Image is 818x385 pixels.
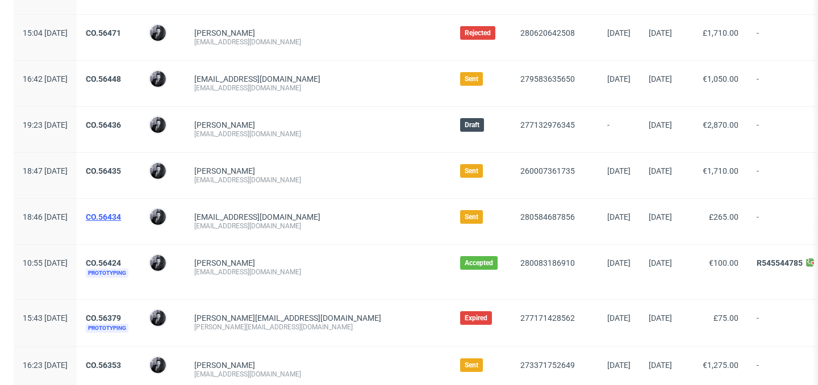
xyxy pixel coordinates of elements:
span: 16:23 [DATE] [23,361,68,370]
span: 15:43 [DATE] [23,313,68,323]
a: [PERSON_NAME] [194,258,255,267]
div: [EMAIL_ADDRESS][DOMAIN_NAME] [194,175,442,185]
span: [EMAIL_ADDRESS][DOMAIN_NAME] [194,74,320,83]
div: [EMAIL_ADDRESS][DOMAIN_NAME] [194,37,442,47]
span: 16:42 [DATE] [23,74,68,83]
span: Sent [465,166,478,175]
a: [PERSON_NAME] [194,28,255,37]
a: CO.56424 [86,258,121,267]
span: [DATE] [607,361,631,370]
a: CO.56353 [86,361,121,370]
span: [DATE] [607,74,631,83]
span: - [607,120,631,139]
a: [PERSON_NAME] [194,361,255,370]
img: Philippe Dubuy [150,117,166,133]
span: 15:04 [DATE] [23,28,68,37]
a: CO.56471 [86,28,121,37]
a: 273371752649 [520,361,575,370]
span: [DATE] [649,28,672,37]
span: 18:46 [DATE] [23,212,68,221]
span: [DATE] [607,28,631,37]
span: [DATE] [607,212,631,221]
img: Philippe Dubuy [150,255,166,271]
span: [DATE] [607,166,631,175]
span: Accepted [465,258,493,267]
span: €1,050.00 [703,74,738,83]
a: CO.56379 [86,313,121,323]
a: R545544785 [757,258,803,267]
span: [DATE] [607,258,631,267]
div: [EMAIL_ADDRESS][DOMAIN_NAME] [194,221,442,231]
span: Sent [465,212,478,221]
img: Philippe Dubuy [150,163,166,179]
a: 260007361735 [520,166,575,175]
span: Prototyping [86,324,128,333]
span: [DATE] [649,212,672,221]
a: 279583635650 [520,74,575,83]
span: 19:23 [DATE] [23,120,68,129]
span: €1,275.00 [703,361,738,370]
span: [DATE] [649,313,672,323]
span: [DATE] [607,313,631,323]
img: Philippe Dubuy [150,25,166,41]
a: 277171428562 [520,313,575,323]
a: CO.56434 [86,212,121,221]
span: [DATE] [649,361,672,370]
div: [EMAIL_ADDRESS][DOMAIN_NAME] [194,83,442,93]
span: £1,710.00 [703,28,738,37]
a: 280620642508 [520,28,575,37]
div: [PERSON_NAME][EMAIL_ADDRESS][DOMAIN_NAME] [194,323,442,332]
span: [DATE] [649,166,672,175]
span: Sent [465,74,478,83]
a: 277132976345 [520,120,575,129]
img: Philippe Dubuy [150,310,166,326]
span: £75.00 [713,313,738,323]
span: [DATE] [649,120,672,129]
span: £265.00 [709,212,738,221]
a: CO.56435 [86,166,121,175]
span: [PERSON_NAME][EMAIL_ADDRESS][DOMAIN_NAME] [194,313,381,323]
span: [EMAIL_ADDRESS][DOMAIN_NAME] [194,212,320,221]
span: 10:55 [DATE] [23,258,68,267]
div: [EMAIL_ADDRESS][DOMAIN_NAME] [194,129,442,139]
span: €100.00 [709,258,738,267]
img: Philippe Dubuy [150,71,166,87]
span: [DATE] [649,258,672,267]
span: 18:47 [DATE] [23,166,68,175]
span: €2,870.00 [703,120,738,129]
a: CO.56436 [86,120,121,129]
a: 280083186910 [520,258,575,267]
div: [EMAIL_ADDRESS][DOMAIN_NAME] [194,370,442,379]
span: Sent [465,361,478,370]
span: Expired [465,313,487,323]
span: [DATE] [649,74,672,83]
img: Philippe Dubuy [150,357,166,373]
span: €1,710.00 [703,166,738,175]
a: [PERSON_NAME] [194,166,255,175]
a: 280584687856 [520,212,575,221]
div: [EMAIL_ADDRESS][DOMAIN_NAME] [194,267,442,277]
span: Rejected [465,28,491,37]
a: [PERSON_NAME] [194,120,255,129]
span: Prototyping [86,269,128,278]
img: Philippe Dubuy [150,209,166,225]
span: Draft [465,120,479,129]
a: CO.56448 [86,74,121,83]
